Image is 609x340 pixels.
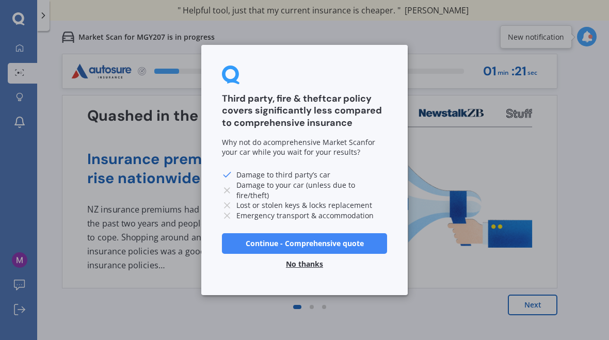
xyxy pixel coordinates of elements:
li: Damage to third party’s car [222,170,387,180]
button: Continue - Comprehensive quote [222,233,387,254]
li: Damage to your car (unless due to fire/theft) [222,180,387,200]
li: Emergency transport & accommodation [222,211,387,221]
li: Lost or stolen keys & locks replacement [222,200,387,211]
div: Why not do a for your car while you wait for your results? [222,137,387,157]
h3: Third party, fire & theft car policy covers significantly less compared to comprehensive insurance [222,93,387,128]
span: comprehensive Market Scan [267,137,365,147]
button: No thanks [280,254,329,274]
